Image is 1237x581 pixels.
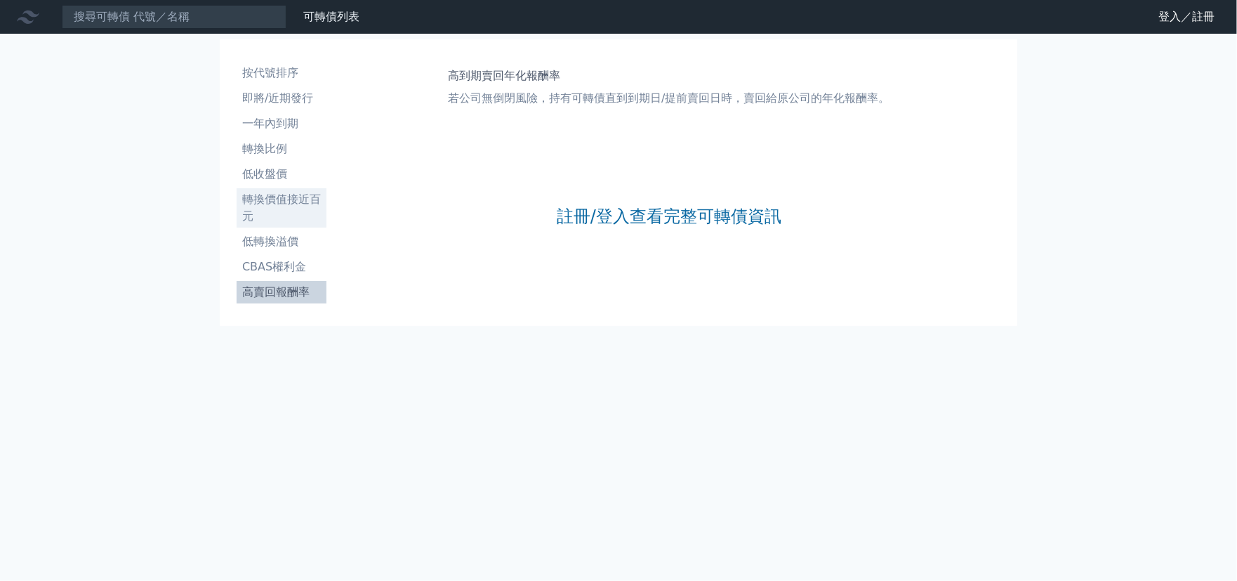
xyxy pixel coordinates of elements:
a: 轉換價值接近百元 [237,188,326,228]
li: 低收盤價 [237,166,326,183]
a: 低收盤價 [237,163,326,185]
a: 登入／註冊 [1147,6,1226,28]
li: 高賣回報酬率 [237,284,326,301]
li: 轉換價值接近百元 [237,191,326,225]
li: 一年內到期 [237,115,326,132]
a: 高賣回報酬率 [237,281,326,303]
a: 按代號排序 [237,62,326,84]
a: 低轉換溢價 [237,230,326,253]
a: CBAS權利金 [237,256,326,278]
a: 即將/近期發行 [237,87,326,110]
li: 低轉換溢價 [237,233,326,250]
li: 轉換比例 [237,141,326,157]
a: 註冊/登入查看完整可轉債資訊 [557,205,781,228]
li: CBAS權利金 [237,259,326,275]
a: 可轉債列表 [303,10,359,23]
li: 按代號排序 [237,65,326,81]
h1: 高到期賣回年化報酬率 [448,67,889,84]
li: 即將/近期發行 [237,90,326,107]
a: 轉換比例 [237,138,326,160]
p: 若公司無倒閉風險，持有可轉債直到到期日/提前賣回日時，賣回給原公司的年化報酬率。 [448,90,889,107]
input: 搜尋可轉債 代號／名稱 [62,5,286,29]
a: 一年內到期 [237,112,326,135]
